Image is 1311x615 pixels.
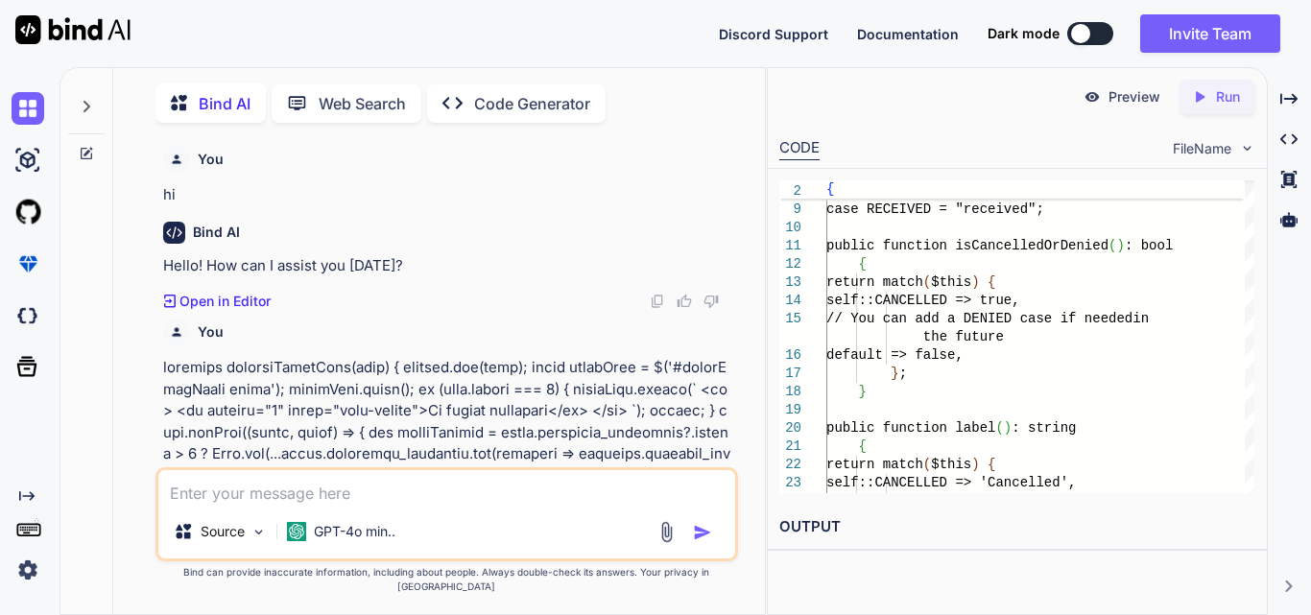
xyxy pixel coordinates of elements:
[1216,87,1240,106] p: Run
[12,554,44,586] img: settings
[1108,238,1116,253] span: (
[826,181,834,197] span: {
[923,457,931,472] span: (
[779,438,801,456] div: 21
[12,299,44,332] img: darkCloudIdeIcon
[988,274,995,290] span: {
[826,457,923,472] span: return match
[826,311,1132,326] span: // You can add a DENIED case if needed
[474,92,590,115] p: Code Generator
[779,401,801,419] div: 19
[826,475,1076,490] span: self::CANCELLED => 'Cancelled',
[826,293,1020,308] span: self::CANCELLED => true,
[319,92,406,115] p: Web Search
[826,420,995,436] span: public function label
[826,274,923,290] span: return match
[719,26,828,42] span: Discord Support
[1108,87,1160,106] p: Preview
[779,255,801,273] div: 12
[201,522,245,541] p: Source
[891,366,898,381] span: }
[931,457,971,472] span: $this
[779,346,801,365] div: 16
[12,248,44,280] img: premium
[779,292,801,310] div: 14
[779,137,820,160] div: CODE
[1125,238,1173,253] span: : bool
[693,523,712,542] img: icon
[1140,14,1280,53] button: Invite Team
[1239,140,1255,156] img: chevron down
[971,457,979,472] span: )
[155,565,738,594] p: Bind can provide inaccurate information, including about people. Always double-check its answers....
[779,201,801,219] div: 9
[779,419,801,438] div: 20
[655,521,678,543] img: attachment
[1116,238,1124,253] span: )
[826,201,1044,217] span: case RECEIVED = "received";
[779,492,801,510] div: 24
[779,310,801,328] div: 15
[857,26,959,42] span: Documentation
[779,237,801,255] div: 11
[859,384,867,399] span: }
[779,383,801,401] div: 18
[1132,311,1149,326] span: in
[931,274,971,290] span: $this
[857,24,959,44] button: Documentation
[179,292,271,311] p: Open in Editor
[768,505,1267,550] h2: OUTPUT
[1084,88,1101,106] img: preview
[826,238,1108,253] span: public function isCancelledOrDenied
[677,294,692,309] img: like
[859,183,947,199] span: "cancelled"
[198,322,224,342] h6: You
[193,223,240,242] h6: Bind AI
[859,256,867,272] span: {
[995,420,1003,436] span: (
[1012,420,1076,436] span: : string
[15,15,131,44] img: Bind AI
[1004,420,1012,436] span: )
[779,182,801,201] span: 2
[826,347,964,363] span: default => false,
[250,524,267,540] img: Pick Models
[779,365,801,383] div: 17
[719,24,828,44] button: Discord Support
[163,255,734,277] p: Hello! How can I assist you [DATE]?
[703,294,719,309] img: dislike
[12,196,44,228] img: githubLight
[650,294,665,309] img: copy
[198,150,224,169] h6: You
[779,456,801,474] div: 22
[199,92,250,115] p: Bind AI
[971,274,979,290] span: )
[12,92,44,125] img: chat
[859,438,867,454] span: {
[287,522,306,541] img: GPT-4o mini
[923,274,931,290] span: (
[988,457,995,472] span: {
[1173,139,1231,158] span: FileName
[923,329,1004,344] span: the future
[779,219,801,237] div: 10
[779,474,801,492] div: 23
[314,522,395,541] p: GPT-4o min..
[779,273,801,292] div: 13
[163,184,734,206] p: hi
[988,24,1060,43] span: Dark mode
[12,144,44,177] img: ai-studio
[899,366,907,381] span: ;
